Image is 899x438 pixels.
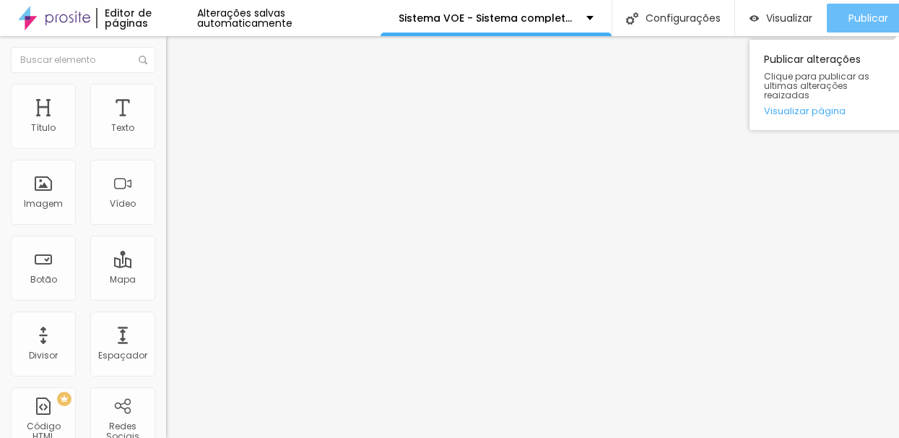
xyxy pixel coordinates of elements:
input: Buscar elemento [11,47,155,73]
p: Sistema VOE - Sistema completo de gestão para fotógrafas de ensaios e festas [399,13,576,23]
span: Visualizar [766,12,812,24]
div: Alterações salvas automaticamente [197,8,381,28]
a: Visualizar página [764,106,894,116]
button: Visualizar [735,4,827,33]
img: Icone [139,56,147,64]
div: Botão [30,275,57,285]
span: Publicar [848,12,888,24]
img: view-1.svg [750,12,759,25]
div: Editor de páginas [96,8,196,28]
div: Mapa [110,275,136,285]
div: Espaçador [98,351,147,361]
img: Icone [626,12,638,25]
div: Título [31,123,56,133]
div: Vídeo [110,199,136,209]
div: Divisor [29,351,58,361]
div: Texto [111,123,134,133]
div: Imagem [24,199,63,209]
span: Clique para publicar as ultimas alterações reaizadas [764,72,894,100]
